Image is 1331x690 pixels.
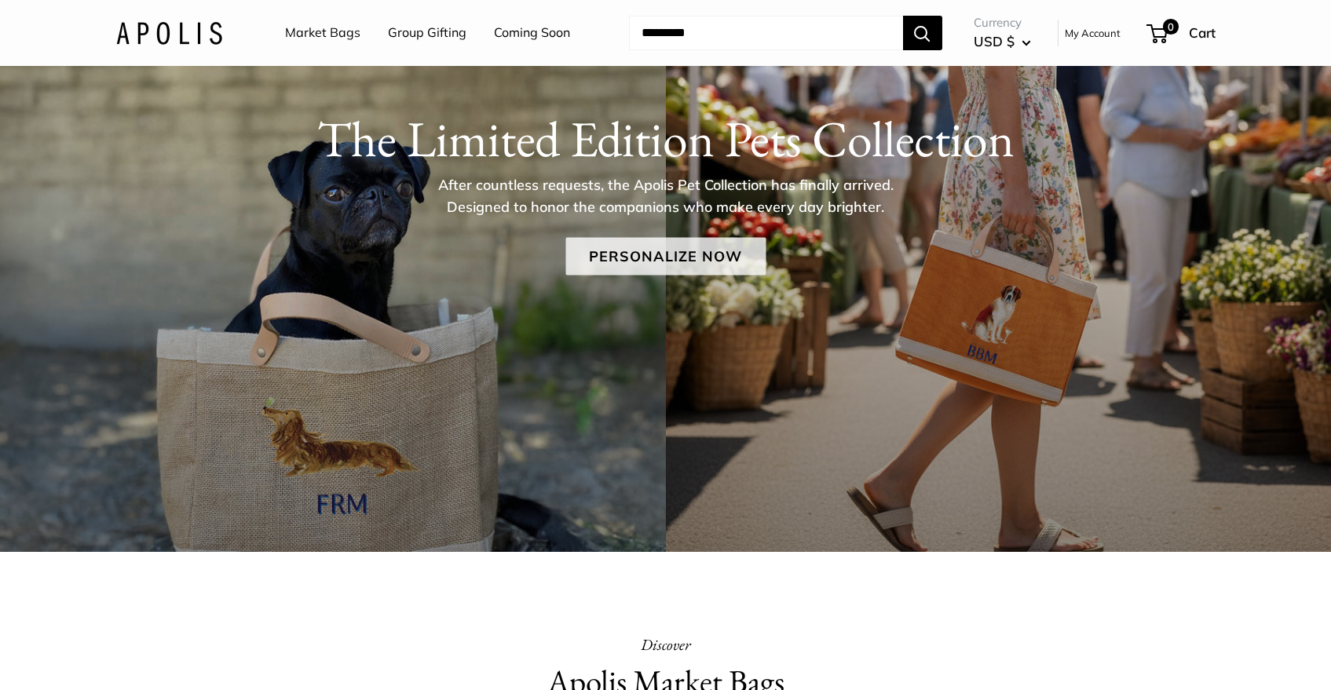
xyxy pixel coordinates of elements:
img: Apolis [116,21,222,44]
a: My Account [1065,24,1121,42]
span: Currency [974,12,1031,34]
span: 0 [1162,19,1178,35]
a: 0 Cart [1148,20,1216,46]
p: After countless requests, the Apolis Pet Collection has finally arrived. Designed to honor the co... [411,174,921,218]
a: Coming Soon [494,21,570,45]
button: Search [903,16,942,50]
button: USD $ [974,29,1031,54]
h1: The Limited Edition Pets Collection [116,109,1216,169]
a: Market Bags [285,21,360,45]
span: USD $ [974,33,1015,49]
input: Search... [629,16,903,50]
p: Discover [391,630,941,659]
a: Personalize Now [565,238,766,276]
a: Group Gifting [388,21,466,45]
span: Cart [1189,24,1216,41]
